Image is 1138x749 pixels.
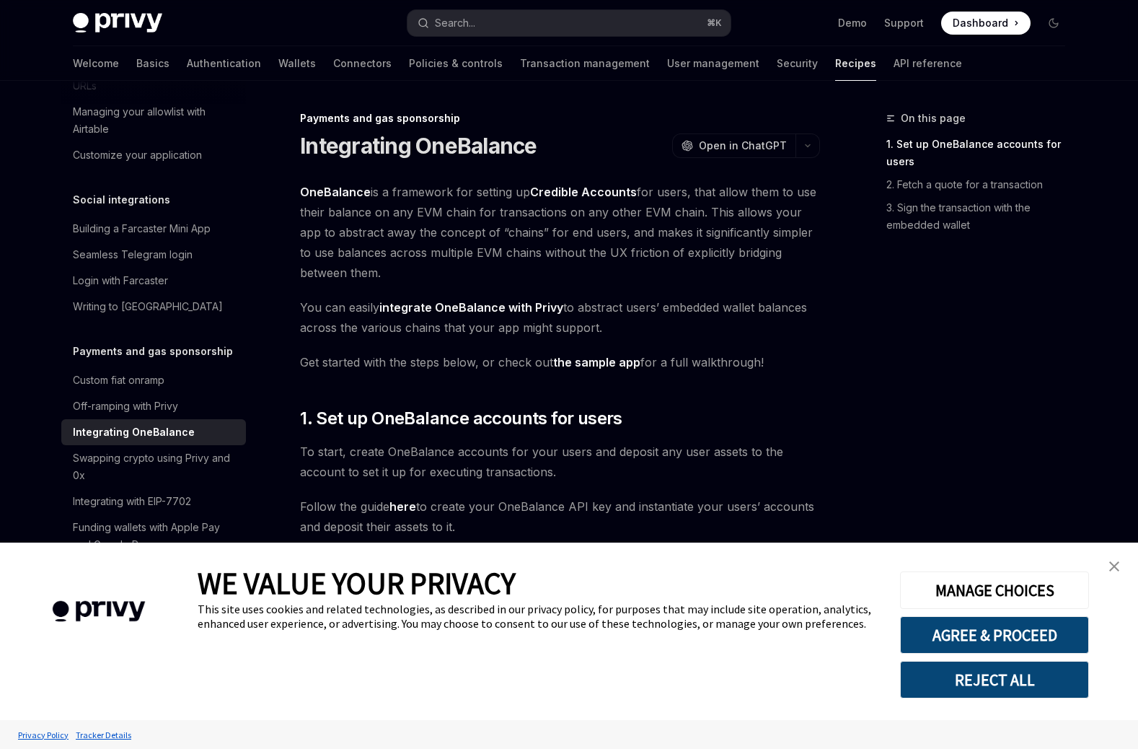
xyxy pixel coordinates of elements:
[1109,561,1119,571] img: close banner
[73,450,237,484] div: Swapping crypto using Privy and 0x
[333,46,392,81] a: Connectors
[73,398,178,415] div: Off-ramping with Privy
[61,445,246,489] a: Swapping crypto using Privy and 0x
[61,489,246,514] a: Integrating with EIP-7702
[300,133,537,159] h1: Integrating OneBalance
[300,297,820,338] span: You can easily to abstract users’ embedded wallet balances across the various chains that your ap...
[672,133,795,158] button: Open in ChatGPT
[73,46,119,81] a: Welcome
[61,216,246,242] a: Building a Farcaster Mini App
[61,393,246,419] a: Off-ramping with Privy
[1100,552,1129,581] a: close banner
[61,268,246,294] a: Login with Farcaster
[73,298,223,315] div: Writing to [GEOGRAPHIC_DATA]
[300,442,820,482] span: To start, create OneBalance accounts for your users and deposit any user assets to the account to...
[61,367,246,393] a: Custom fiat onramp
[699,139,787,153] span: Open in ChatGPT
[900,616,1089,654] button: AGREE & PROCEED
[389,499,416,514] a: here
[300,182,820,283] span: is a framework for setting up for users, that allow them to use their balance on any EVM chain fo...
[61,142,246,168] a: Customize your application
[73,519,237,553] div: Funding wallets with Apple Pay and Google Pay
[61,419,246,445] a: Integrating OneBalance
[707,17,722,29] span: ⌘ K
[838,16,867,30] a: Demo
[73,424,195,441] div: Integrating OneBalance
[900,571,1089,609] button: MANAGE CHOICES
[900,661,1089,698] button: REJECT ALL
[73,272,168,289] div: Login with Farcaster
[886,196,1077,237] a: 3. Sign the transaction with the embedded wallet
[61,99,246,142] a: Managing your allowlist with Airtable
[520,46,650,81] a: Transaction management
[73,191,170,209] h5: Social integrations
[22,580,176,643] img: company logo
[530,185,637,200] a: Credible Accounts
[61,242,246,268] a: Seamless Telegram login
[73,13,162,33] img: dark logo
[300,496,820,537] span: Follow the guide to create your OneBalance API key and instantiate your users’ accounts and depos...
[1042,12,1065,35] button: Toggle dark mode
[73,220,211,237] div: Building a Farcaster Mini App
[73,146,202,164] div: Customize your application
[278,46,316,81] a: Wallets
[198,602,878,631] div: This site uses cookies and related technologies, as described in our privacy policy, for purposes...
[835,46,876,81] a: Recipes
[136,46,169,81] a: Basics
[73,372,164,389] div: Custom fiat onramp
[953,16,1008,30] span: Dashboard
[941,12,1031,35] a: Dashboard
[300,185,371,200] a: OneBalance
[435,14,475,32] div: Search...
[61,294,246,320] a: Writing to [GEOGRAPHIC_DATA]
[73,493,191,510] div: Integrating with EIP-7702
[884,16,924,30] a: Support
[886,133,1077,173] a: 1. Set up OneBalance accounts for users
[901,110,966,127] span: On this page
[72,722,135,748] a: Tracker Details
[300,407,622,430] span: 1. Set up OneBalance accounts for users
[14,722,72,748] a: Privacy Policy
[553,355,640,370] a: the sample app
[300,111,820,126] div: Payments and gas sponsorship
[667,46,759,81] a: User management
[777,46,818,81] a: Security
[73,246,193,263] div: Seamless Telegram login
[61,514,246,558] a: Funding wallets with Apple Pay and Google Pay
[886,173,1077,196] a: 2. Fetch a quote for a transaction
[73,343,233,360] h5: Payments and gas sponsorship
[407,10,731,36] button: Open search
[73,103,237,138] div: Managing your allowlist with Airtable
[198,564,516,602] span: WE VALUE YOUR PRIVACY
[894,46,962,81] a: API reference
[409,46,503,81] a: Policies & controls
[379,300,563,315] a: integrate OneBalance with Privy
[187,46,261,81] a: Authentication
[300,352,820,372] span: Get started with the steps below, or check out for a full walkthrough!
